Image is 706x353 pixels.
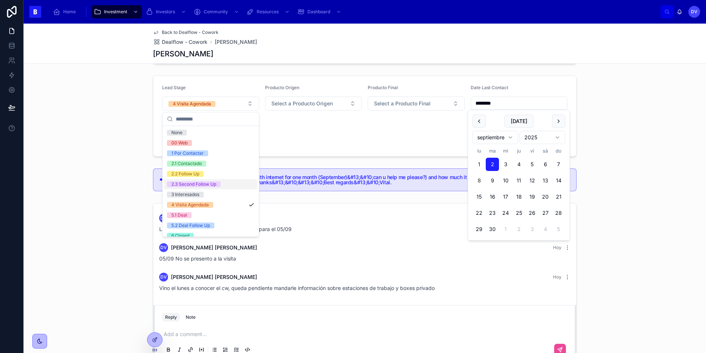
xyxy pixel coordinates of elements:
[171,130,182,136] div: None
[473,158,486,171] button: lunes, 1 de septiembre de 2025
[159,226,292,232] span: Llamada telefónica, se agendo una visita para el 05/09
[499,223,512,236] button: miércoles, 1 de octubre de 2025
[552,223,565,236] button: domingo, 5 de octubre de 2025
[171,202,209,208] div: 4 Visita Agendada
[171,161,202,167] div: 2.1 Contactado
[473,223,486,236] button: lunes, 29 de septiembre de 2025
[186,314,196,320] div: Note
[159,285,435,291] span: Vino el lunes a conocer el cw, queda pendiente mandarle información sobre estaciones de trabajo y...
[473,147,486,155] th: lunes
[171,181,216,187] div: 2.3 Second Follow Up
[153,29,218,35] a: Back to Dealflow - Cowork
[553,274,561,280] span: Hoy
[512,206,525,220] button: jueves, 25 de septiembre de 2025
[473,190,486,203] button: lunes, 15 de septiembre de 2025
[539,174,552,187] button: sábado, 13 de septiembre de 2025
[271,100,333,107] span: Select a Producto Origen
[171,150,204,156] div: 1 Por Contactar
[374,100,431,107] span: Select a Producto Final
[512,158,525,171] button: jueves, 4 de septiembre de 2025
[215,38,257,46] a: [PERSON_NAME]
[525,190,539,203] button: viernes, 19 de septiembre de 2025
[265,97,362,111] button: Select Button
[473,206,486,220] button: lunes, 22 de septiembre de 2025
[486,223,499,236] button: martes, 30 de septiembre de 2025
[162,85,186,90] span: Lead Stage
[295,5,345,18] a: Dashboard
[539,206,552,220] button: sábado, 27 de septiembre de 2025
[171,244,257,251] span: [PERSON_NAME] [PERSON_NAME]
[486,147,499,155] th: martes
[170,175,570,185] h5: hi&#13;&#10;&#13;&#10;i need table with internet for one month (September)&#13;&#10;can u help me...
[552,190,565,203] button: domingo, 21 de septiembre de 2025
[368,97,465,111] button: Select Button
[183,313,199,322] button: Note
[173,101,211,107] div: 4 Visita Agendada
[63,9,76,15] span: Home
[171,223,210,228] div: 5.2 Deal Follow Up
[473,147,565,236] table: septiembre 2025
[539,190,552,203] button: sábado, 20 de septiembre de 2025
[171,140,188,146] div: 00 Web
[368,85,398,90] span: Producto Final
[471,85,508,90] span: Date Last Contact
[143,5,190,18] a: Investors
[159,255,236,262] span: 05/09 No se presento a la visita
[486,158,499,171] button: martes, 2 de septiembre de 2025, selected
[486,174,499,187] button: martes, 9 de septiembre de 2025
[473,174,486,187] button: Today, lunes, 8 de septiembre de 2025
[486,190,499,203] button: martes, 16 de septiembre de 2025
[512,223,525,236] button: jueves, 2 de octubre de 2025
[47,4,660,20] div: scrollable content
[51,5,81,18] a: Home
[499,190,512,203] button: miércoles, 17 de septiembre de 2025
[552,174,565,187] button: domingo, 14 de septiembre de 2025
[162,38,207,46] span: Dealflow - Cowork
[525,223,539,236] button: viernes, 3 de octubre de 2025
[163,126,259,237] div: Suggestions
[162,29,218,35] span: Back to Dealflow - Cowork
[552,158,565,171] button: domingo, 7 de septiembre de 2025
[29,6,41,18] img: App logo
[525,206,539,220] button: viernes, 26 de septiembre de 2025
[265,85,299,90] span: Producto Origen
[171,233,189,239] div: 6 Closed
[171,171,199,177] div: 2.2 Follow Up
[504,115,534,128] button: [DATE]
[552,147,565,155] th: domingo
[171,192,199,198] div: 3 Interesados
[499,147,512,155] th: miércoles
[539,223,552,236] button: sábado, 4 de octubre de 2025
[156,9,175,15] span: Investors
[525,174,539,187] button: viernes, 12 de septiembre de 2025
[552,206,565,220] button: domingo, 28 de septiembre de 2025
[512,190,525,203] button: jueves, 18 de septiembre de 2025
[512,174,525,187] button: jueves, 11 de septiembre de 2025
[160,274,167,280] span: DV
[160,245,167,251] span: DV
[171,273,257,281] span: [PERSON_NAME] [PERSON_NAME]
[499,174,512,187] button: miércoles, 10 de septiembre de 2025
[525,147,539,155] th: viernes
[691,9,698,15] span: DV
[171,212,187,218] div: 5.1 Deal
[257,9,279,15] span: Resources
[160,215,167,221] span: DV
[162,97,259,111] button: Select Button
[553,245,561,250] span: Hoy
[512,147,525,155] th: jueves
[244,5,293,18] a: Resources
[153,38,207,46] a: Dealflow - Cowork
[525,158,539,171] button: viernes, 5 de septiembre de 2025
[539,158,552,171] button: sábado, 6 de septiembre de 2025
[499,206,512,220] button: miércoles, 24 de septiembre de 2025
[191,5,243,18] a: Community
[153,49,213,59] h1: [PERSON_NAME]
[104,9,127,15] span: Investment
[92,5,142,18] a: Investment
[486,206,499,220] button: martes, 23 de septiembre de 2025
[204,9,228,15] span: Community
[307,9,330,15] span: Dashboard
[499,158,512,171] button: miércoles, 3 de septiembre de 2025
